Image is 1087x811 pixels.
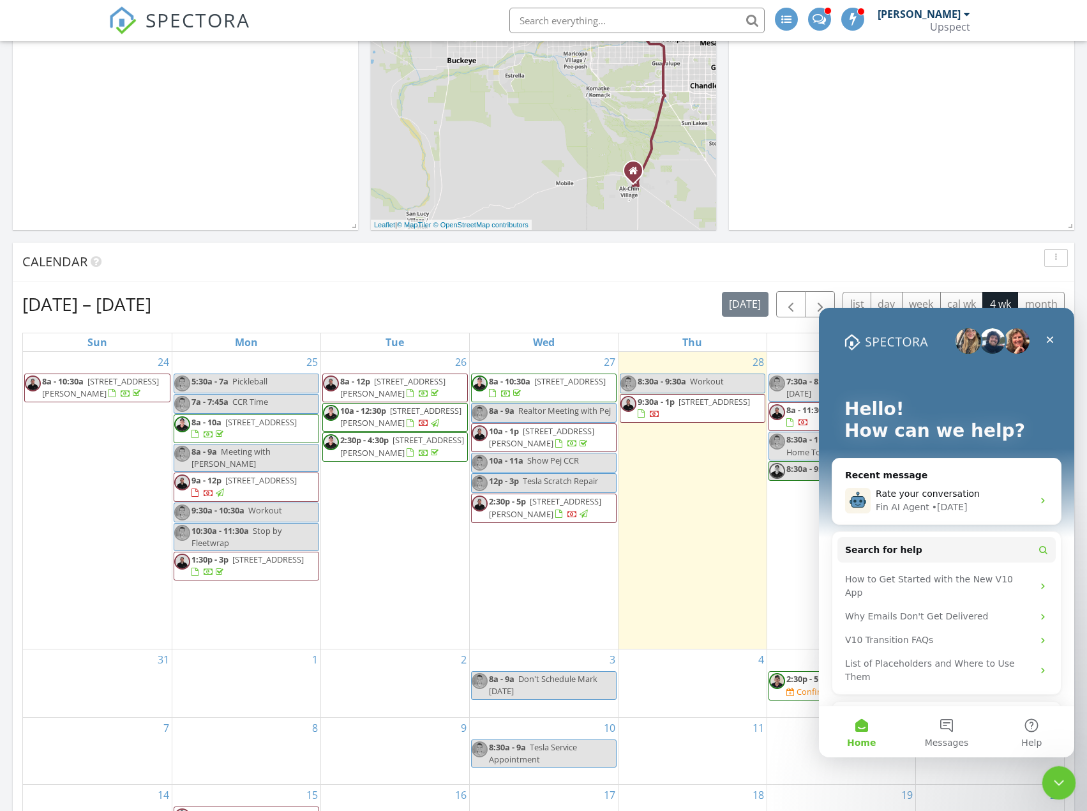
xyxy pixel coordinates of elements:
[871,292,903,317] button: day
[489,496,601,519] a: 2:30p - 5p [STREET_ADDRESS][PERSON_NAME]
[489,496,526,507] span: 2:30p - 5p
[489,673,514,685] span: 8a - 9a
[42,375,84,387] span: 8a - 10:30a
[489,375,606,399] a: 8a - 10:30a [STREET_ADDRESS]
[633,171,641,178] div: 46030 W Barbara Ln, Maricopa AZ 85139
[878,8,961,20] div: [PERSON_NAME]
[472,405,488,421] img: img_9543websq.png
[340,405,461,428] span: [STREET_ADDRESS][PERSON_NAME]
[23,649,172,717] td: Go to August 31, 2025
[722,292,768,317] button: [DATE]
[191,525,281,549] span: Stop by Fleetwrap
[530,333,557,351] a: Wednesday
[42,375,159,399] a: 8a - 10:30a [STREET_ADDRESS][PERSON_NAME]
[383,333,407,351] a: Tuesday
[786,463,835,474] span: 8:30a - 9:30a
[397,221,431,229] a: © MapTiler
[489,425,519,437] span: 10a - 1p
[232,375,267,387] span: Pickleball
[25,375,41,391] img: garette_langmead_updated_professional_picture.jpg
[320,352,469,649] td: Go to August 26, 2025
[768,402,914,431] a: 8a - 11:30a [STREET_ADDRESS]
[340,434,464,458] span: [STREET_ADDRESS][PERSON_NAME]
[320,717,469,784] td: Go to September 9, 2025
[161,718,172,738] a: Go to September 7, 2025
[767,352,915,649] td: Go to August 29, 2025
[489,673,597,697] span: Don't Schedule Mark [DATE]
[155,785,172,805] a: Go to September 14, 2025
[225,474,297,486] span: [STREET_ADDRESS]
[618,649,767,717] td: Go to September 4, 2025
[22,291,151,317] h2: [DATE] – [DATE]
[340,375,446,399] a: 8a - 12p [STREET_ADDRESS][PERSON_NAME]
[340,375,446,399] span: [STREET_ADDRESS][PERSON_NAME]
[899,785,915,805] a: Go to September 19, 2025
[323,375,339,391] img: garette_langmead_updated_professional_picture.jpg
[601,352,618,372] a: Go to August 27, 2025
[472,455,488,471] img: img_9543websq.png
[769,434,785,450] img: img_9543websq.png
[191,504,244,516] span: 9:30a - 10:30a
[23,352,172,649] td: Go to August 24, 2025
[769,673,785,689] img: mark_mander_gmail_profile_photo.jpg
[471,423,617,452] a: 10a - 1p [STREET_ADDRESS][PERSON_NAME]
[620,396,636,412] img: garette_langmead_updated_professional_picture.jpg
[433,221,529,229] a: © OpenStreetMap contributors
[320,649,469,717] td: Go to September 2, 2025
[690,375,724,387] span: Workout
[786,375,835,387] span: 7:30a - 8:30a
[23,717,172,784] td: Go to September 7, 2025
[472,741,488,757] img: img_9543websq.png
[174,416,190,432] img: marks_temporary_professional_picture_edited.jpg
[786,404,903,428] a: 8a - 11:30a [STREET_ADDRESS]
[638,375,686,387] span: 8:30a - 9:30a
[191,446,217,457] span: 8a - 9a
[174,396,190,412] img: img_9543websq.png
[806,291,836,317] button: Next
[1042,766,1076,800] iframe: Intercom live chat
[191,416,297,440] a: 8a - 10a [STREET_ADDRESS]
[471,374,617,402] a: 8a - 10:30a [STREET_ADDRESS]
[982,292,1018,317] button: 4 wk
[489,405,514,416] span: 8a - 9a
[191,396,229,407] span: 7a - 7:45a
[680,333,705,351] a: Thursday
[191,554,304,577] a: 1:30p - 3p [STREET_ADDRESS]
[109,17,250,44] a: SPECTORA
[146,6,250,33] span: SPECTORA
[768,671,914,700] a: 2:30p - 5p [STREET_ADDRESS] Confirm
[248,504,282,516] span: Workout
[678,396,750,407] span: [STREET_ADDRESS]
[458,718,469,738] a: Go to September 9, 2025
[472,496,488,512] img: garette_langmead_updated_professional_picture.jpg
[489,425,594,449] a: 10a - 1p [STREET_ADDRESS][PERSON_NAME]
[786,434,898,457] span: STV Indigo Sky Home Tour
[786,434,839,445] span: 8:30a - 11:30a
[174,504,190,520] img: img_9543websq.png
[172,717,320,784] td: Go to September 8, 2025
[310,649,320,670] a: Go to September 1, 2025
[322,374,468,402] a: 8a - 12p [STREET_ADDRESS][PERSON_NAME]
[489,496,601,519] span: [STREET_ADDRESS][PERSON_NAME]
[489,375,530,387] span: 8a - 10:30a
[620,394,765,423] a: 9:30a - 1p [STREET_ADDRESS]
[453,785,469,805] a: Go to September 16, 2025
[191,554,229,565] span: 1:30p - 3p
